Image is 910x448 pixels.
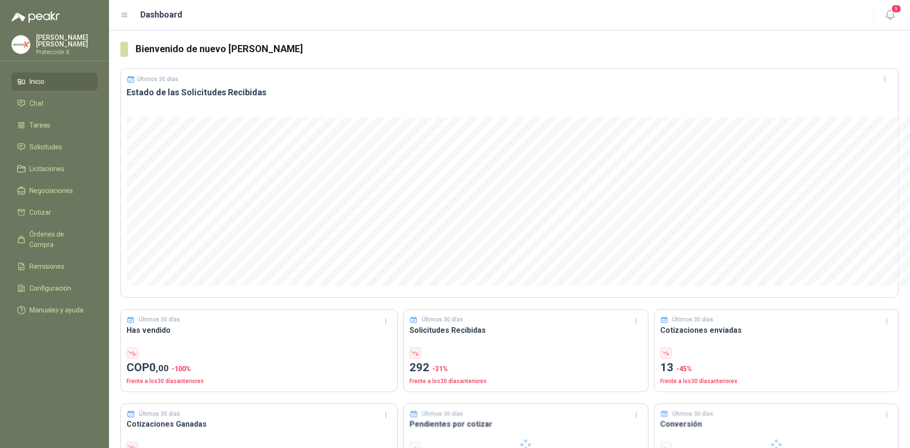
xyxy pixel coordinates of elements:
[422,315,463,324] p: Últimos 30 días
[409,377,642,386] p: Frente a los 30 días anteriores
[882,7,899,24] button: 5
[660,324,893,336] h3: Cotizaciones enviadas
[136,42,899,56] h3: Bienvenido de nuevo [PERSON_NAME]
[11,11,60,23] img: Logo peakr
[11,225,98,254] a: Órdenes de Compra
[29,185,73,196] span: Negociaciones
[11,160,98,178] a: Licitaciones
[409,359,642,377] p: 292
[29,207,51,218] span: Cotizar
[156,363,169,374] span: ,00
[11,257,98,275] a: Remisiones
[140,8,182,21] h1: Dashboard
[11,73,98,91] a: Inicio
[11,94,98,112] a: Chat
[29,76,45,87] span: Inicio
[127,377,391,386] p: Frente a los 30 días anteriores
[29,142,62,152] span: Solicitudes
[11,138,98,156] a: Solicitudes
[676,365,692,373] span: -45 %
[29,261,64,272] span: Remisiones
[29,164,64,174] span: Licitaciones
[29,283,71,293] span: Configuración
[149,361,169,374] span: 0
[127,87,892,98] h3: Estado de las Solicitudes Recibidas
[36,34,98,47] p: [PERSON_NAME] [PERSON_NAME]
[11,116,98,134] a: Tareas
[891,4,901,13] span: 5
[127,359,391,377] p: COP
[432,365,448,373] span: -31 %
[139,410,180,419] p: Últimos 30 días
[660,377,893,386] p: Frente a los 30 días anteriores
[29,120,50,130] span: Tareas
[409,324,642,336] h3: Solicitudes Recibidas
[29,305,83,315] span: Manuales y ayuda
[11,301,98,319] a: Manuales y ayuda
[29,229,89,250] span: Órdenes de Compra
[11,182,98,200] a: Negociaciones
[127,324,391,336] h3: Has vendido
[11,203,98,221] a: Cotizar
[36,49,98,55] p: Protección X
[127,418,391,430] h3: Cotizaciones Ganadas
[12,36,30,54] img: Company Logo
[137,76,178,82] p: Últimos 30 días
[660,359,893,377] p: 13
[139,315,180,324] p: Últimos 30 días
[11,279,98,297] a: Configuración
[29,98,44,109] span: Chat
[172,365,191,373] span: -100 %
[672,315,713,324] p: Últimos 30 días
